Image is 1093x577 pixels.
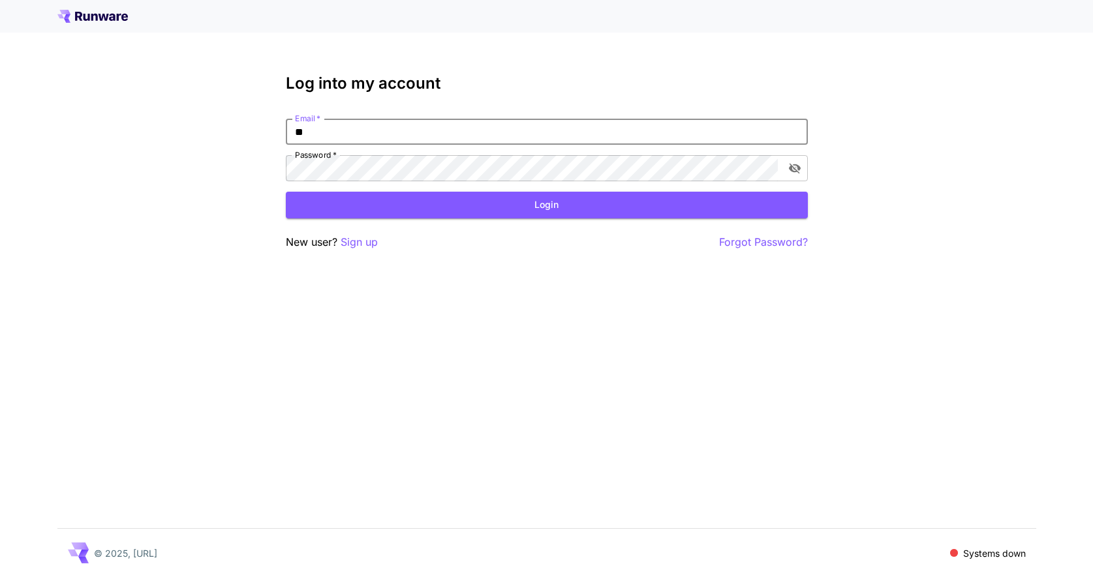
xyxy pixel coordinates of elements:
label: Email [295,113,320,124]
p: New user? [286,234,378,250]
p: © 2025, [URL] [94,546,157,560]
p: Systems down [963,546,1026,560]
label: Password [295,149,337,160]
h3: Log into my account [286,74,808,93]
button: Login [286,192,808,218]
button: Sign up [341,234,378,250]
button: Forgot Password? [719,234,808,250]
button: toggle password visibility [783,156,807,180]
